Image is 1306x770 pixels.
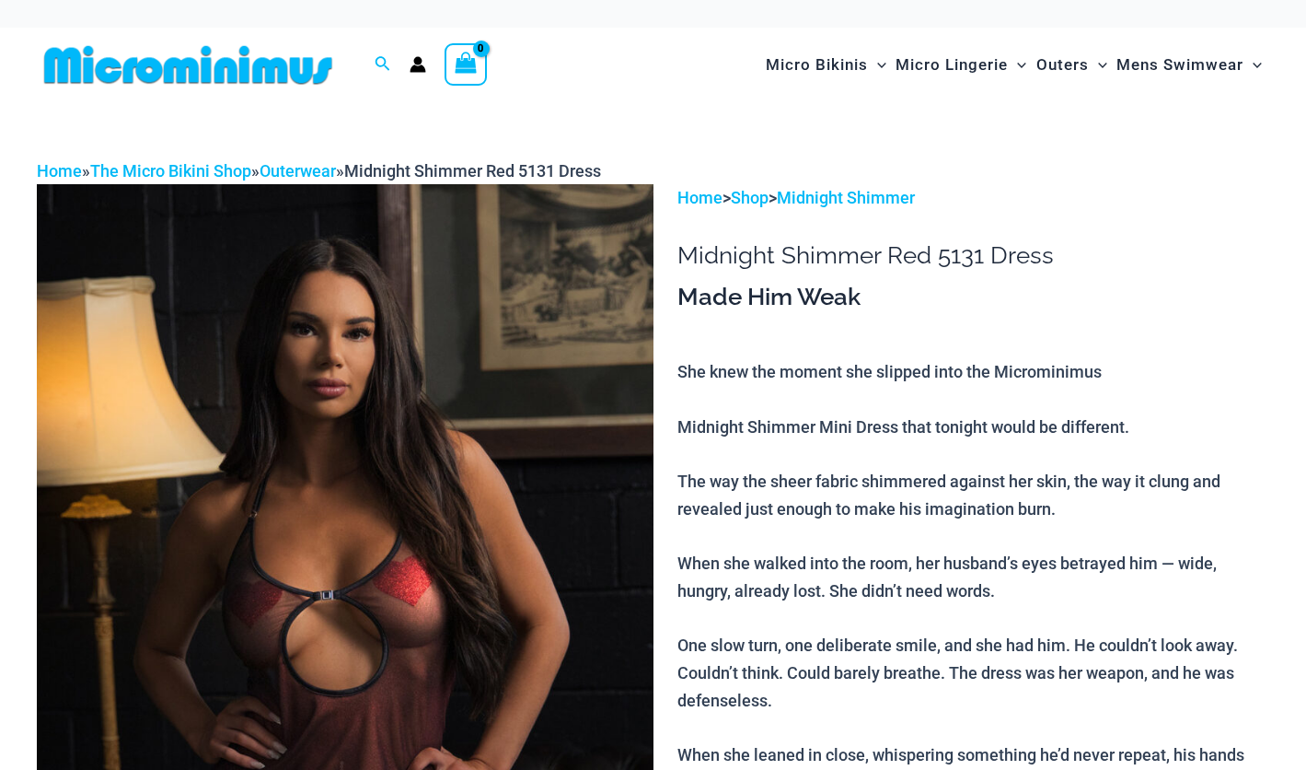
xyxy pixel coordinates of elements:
span: Outers [1036,41,1089,88]
a: Outerwear [260,161,336,181]
p: > > [677,184,1269,212]
a: Midnight Shimmer [777,188,915,207]
a: Account icon link [410,56,426,73]
a: The Micro Bikini Shop [90,161,251,181]
a: Micro BikinisMenu ToggleMenu Toggle [761,37,891,93]
nav: Site Navigation [758,34,1269,96]
h1: Midnight Shimmer Red 5131 Dress [677,241,1269,270]
span: Mens Swimwear [1116,41,1243,88]
span: Menu Toggle [868,41,886,88]
img: MM SHOP LOGO FLAT [37,44,340,86]
a: OutersMenu ToggleMenu Toggle [1032,37,1112,93]
a: Home [37,161,82,181]
a: Shop [731,188,769,207]
a: Mens SwimwearMenu ToggleMenu Toggle [1112,37,1266,93]
span: Micro Bikinis [766,41,868,88]
a: Micro LingerieMenu ToggleMenu Toggle [891,37,1031,93]
span: Micro Lingerie [896,41,1008,88]
span: Midnight Shimmer Red 5131 Dress [344,161,601,181]
a: Home [677,188,722,207]
span: » » » [37,161,601,181]
span: Menu Toggle [1089,41,1107,88]
a: Search icon link [375,53,391,76]
a: View Shopping Cart, empty [445,43,487,86]
span: Menu Toggle [1243,41,1262,88]
span: Menu Toggle [1008,41,1026,88]
h3: Made Him Weak [677,282,1269,313]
